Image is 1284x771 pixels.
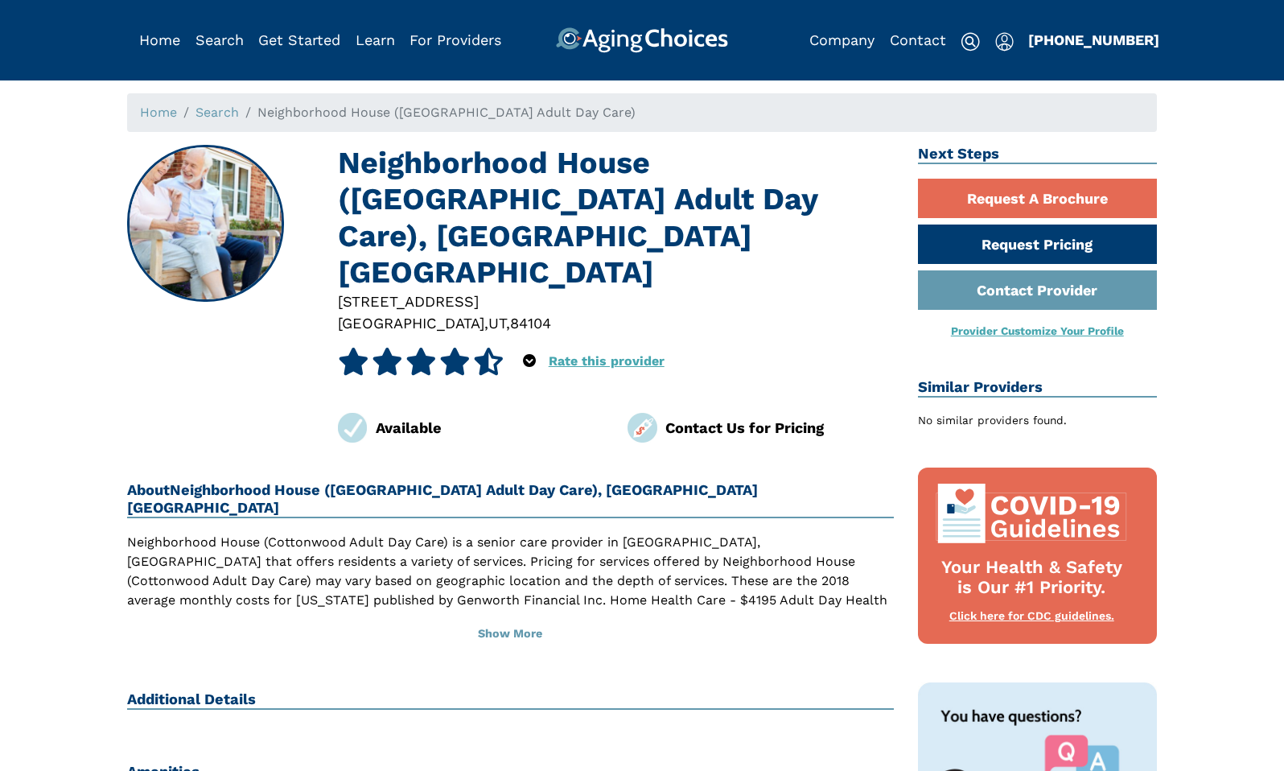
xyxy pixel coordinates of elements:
[556,27,728,53] img: AgingChoices
[549,353,665,369] a: Rate this provider
[409,31,501,48] a: For Providers
[918,225,1158,264] a: Request Pricing
[338,291,894,312] div: [STREET_ADDRESS]
[506,315,510,332] span: ,
[918,378,1158,398] h2: Similar Providers
[918,145,1158,164] h2: Next Steps
[918,270,1158,310] a: Contact Provider
[376,417,604,439] div: Available
[139,31,180,48] a: Home
[127,93,1157,132] nav: breadcrumb
[257,105,636,120] span: Neighborhood House ([GEOGRAPHIC_DATA] Adult Day Care)
[961,32,980,52] img: search-icon.svg
[951,324,1124,337] a: Provider Customize Your Profile
[484,315,488,332] span: ,
[338,145,894,291] h1: Neighborhood House ([GEOGRAPHIC_DATA] Adult Day Care), [GEOGRAPHIC_DATA] [GEOGRAPHIC_DATA]
[665,417,894,439] div: Contact Us for Pricing
[127,481,894,518] h2: About Neighborhood House ([GEOGRAPHIC_DATA] Adult Day Care), [GEOGRAPHIC_DATA] [GEOGRAPHIC_DATA]
[195,27,244,53] div: Popover trigger
[140,105,177,120] a: Home
[258,31,340,48] a: Get Started
[1028,31,1159,48] a: [PHONE_NUMBER]
[918,412,1158,429] div: No similar providers found.
[127,691,894,710] h2: Additional Details
[890,31,946,48] a: Contact
[127,533,894,649] p: Neighborhood House (Cottonwood Adult Day Care) is a senior care provider in [GEOGRAPHIC_DATA], [G...
[934,484,1130,543] img: covid-top-default.svg
[995,32,1014,52] img: user-icon.svg
[934,558,1130,598] div: Your Health & Safety is Our #1 Priority.
[338,315,484,332] span: [GEOGRAPHIC_DATA]
[195,105,239,120] a: Search
[523,348,536,375] div: Popover trigger
[488,315,506,332] span: UT
[934,608,1130,625] div: Click here for CDC guidelines.
[127,616,894,652] button: Show More
[510,312,551,334] div: 84104
[918,179,1158,218] a: Request A Brochure
[129,146,283,301] img: Neighborhood House (Cottonwood Adult Day Care), Salt Lake City UT
[356,31,395,48] a: Learn
[195,31,244,48] a: Search
[995,27,1014,53] div: Popover trigger
[809,31,875,48] a: Company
